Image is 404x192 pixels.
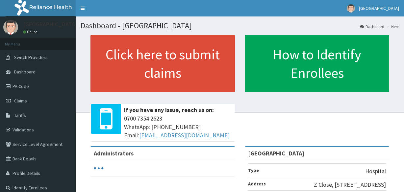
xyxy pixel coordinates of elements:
[385,24,399,29] li: Here
[124,114,232,140] span: 0700 7354 2623 WhatsApp: [PHONE_NUMBER] Email:
[90,35,235,92] a: Click here to submit claims
[360,24,384,29] a: Dashboard
[124,106,214,114] b: If you have any issue, reach us on:
[248,150,304,157] strong: [GEOGRAPHIC_DATA]
[359,5,399,11] span: [GEOGRAPHIC_DATA]
[3,20,18,35] img: User Image
[14,54,48,60] span: Switch Providers
[23,21,77,27] p: [GEOGRAPHIC_DATA]
[14,69,36,75] span: Dashboard
[248,167,259,173] b: Type
[94,150,134,157] b: Administrators
[94,163,104,173] svg: audio-loading
[248,181,266,187] b: Address
[347,4,355,13] img: User Image
[245,35,389,92] a: How to Identify Enrollees
[23,30,39,34] a: Online
[14,98,27,104] span: Claims
[139,131,230,139] a: [EMAIL_ADDRESS][DOMAIN_NAME]
[314,180,386,189] p: Z Close, [STREET_ADDRESS]
[14,112,26,118] span: Tariffs
[81,21,399,30] h1: Dashboard - [GEOGRAPHIC_DATA]
[365,167,386,176] p: Hospital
